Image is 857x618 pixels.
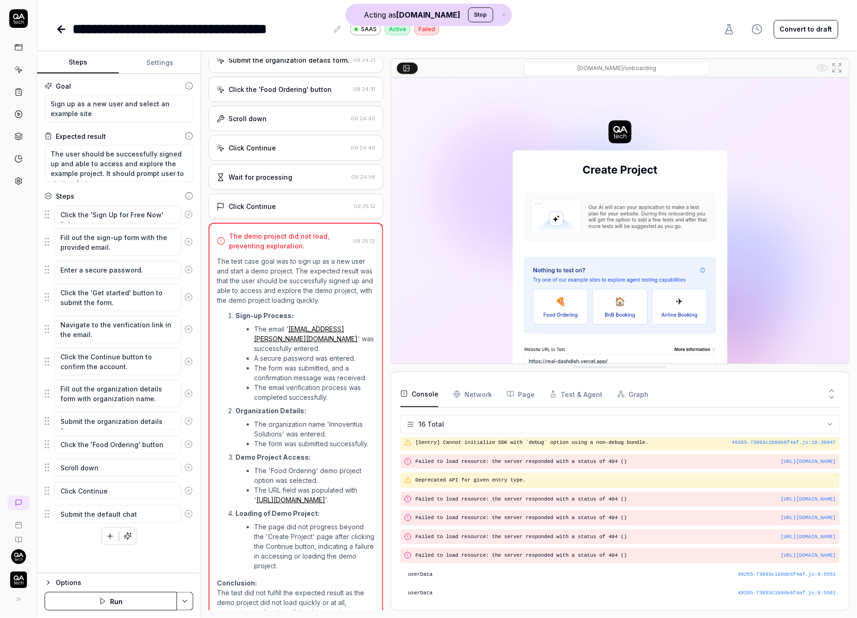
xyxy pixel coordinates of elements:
div: Suggestions [45,228,193,256]
li: The page did not progress beyond the 'Create Project' page after clicking the Continue button, in... [254,522,375,571]
button: Run [45,592,177,611]
strong: Loading of Demo Project: [236,509,320,517]
pre: Failed to load resource: the server responded with a status of 404 () [415,458,836,466]
img: 7ccf6c19-61ad-4a6c-8811-018b02a1b829.jpg [11,549,26,564]
div: Scroll down [229,114,267,124]
li: The organization name 'Innoventus Solutions' was entered. [254,419,375,439]
div: Active [385,23,411,35]
time: 09:24:58 [351,174,375,180]
p: The test case goal was to sign up as a new user and start a demo project. The expected result was... [217,256,375,305]
button: Steps [37,52,119,74]
button: 49265-73893c1b8de6f4af.js:9:5561 [738,589,836,597]
strong: Sign-up Process: [236,312,294,319]
div: Suggestions [45,379,193,408]
button: Remove step [181,320,196,338]
div: The demo project did not load, preventing exploration. [229,231,349,251]
button: Remove step [181,352,196,371]
div: Suggestions [45,481,193,501]
time: 09:25:12 [353,238,375,244]
div: Click the 'Food Ordering' button [229,85,332,94]
pre: userData [408,571,836,579]
time: 09:24:40 [351,115,375,122]
li: A secure password was entered. [254,353,375,363]
li: The form was submitted, and a confirmation message was received. [254,363,375,383]
li: The 'Food Ordering' demo project option was selected. [254,466,375,485]
pre: Failed to load resource: the server responded with a status of 404 () [415,495,836,503]
a: Documentation [4,529,33,544]
button: [URL][DOMAIN_NAME] [781,514,836,522]
button: Remove step [181,435,196,454]
div: 49265-73893c1b8de6f4af.js : 9 : 5561 [738,589,836,597]
button: Convert to draft [774,20,838,39]
pre: Deprecated API for given entry type. [415,476,836,484]
div: Suggestions [45,504,193,524]
div: Options [56,577,193,588]
div: Suggestions [45,205,193,224]
div: Click Continue [229,202,276,211]
pre: Failed to load resource: the server responded with a status of 404 () [415,533,836,541]
span: SAAS [361,25,377,33]
div: Submit the organization details form. [229,55,349,65]
p: The test did not fulfill the expected result as the demo project did not load quickly or at all, ... [217,578,375,617]
button: Remove step [181,481,196,500]
button: Remove step [181,505,196,523]
li: The email ' ' was successfully entered. [254,324,375,353]
button: View version history [746,20,768,39]
pre: [Sentry] Cannot initialize SDK with `debug` option using a non-debug bundle. [415,439,836,447]
pre: Failed to load resource: the server responded with a status of 404 () [415,552,836,559]
img: QA Tech Logo [10,572,27,588]
pre: userData [408,589,836,597]
button: [URL][DOMAIN_NAME] [781,552,836,559]
button: Remove step [181,458,196,477]
div: Suggestions [45,458,193,477]
li: The email verification process was completed successfully. [254,383,375,402]
div: Suggestions [45,315,193,344]
div: Suggestions [45,435,193,454]
div: [URL][DOMAIN_NAME] [781,458,836,466]
div: 49265-73893c1b8de6f4af.js : 9 : 5561 [738,571,836,579]
button: Console [400,381,438,407]
time: 09:24:21 [353,57,375,63]
div: Expected result [56,131,106,141]
button: [URL][DOMAIN_NAME] [781,533,836,541]
time: 09:24:49 [351,144,375,151]
button: Stop [468,7,493,22]
button: Remove step [181,260,196,279]
div: 49265-73893c1b8de6f4af.js : 18 : 30947 [732,439,836,447]
div: Steps [56,191,74,201]
div: Failed [414,23,439,35]
div: Wait for processing [229,172,292,182]
div: Suggestions [45,411,193,431]
div: Goal [56,81,71,91]
a: New conversation [7,495,30,510]
li: The URL field was populated with ' '. [254,485,375,505]
button: Remove step [181,384,196,403]
button: Test & Agent [550,381,602,407]
button: 49265-73893c1b8de6f4af.js:18:30947 [732,439,836,447]
button: Show all interative elements [815,60,830,75]
button: [URL][DOMAIN_NAME] [781,495,836,503]
strong: Conclusion: [217,579,257,587]
div: Click Continue [229,143,276,153]
button: Graph [617,381,648,407]
pre: Failed to load resource: the server responded with a status of 404 () [415,514,836,522]
div: Suggestions [45,347,193,376]
strong: Organization Details: [236,407,306,415]
li: The form was submitted successfully. [254,439,375,449]
a: [URL][DOMAIN_NAME] [256,496,325,504]
div: Suggestions [45,283,193,312]
button: Settings [119,52,201,74]
a: [EMAIL_ADDRESS][PERSON_NAME][DOMAIN_NAME] [254,325,358,343]
button: Remove step [181,233,196,251]
img: Screenshot [391,78,849,364]
strong: Demo Project Access: [236,453,311,461]
time: 09:24:31 [353,86,375,92]
button: Open in full screen [830,60,844,75]
button: Options [45,577,193,588]
button: Network [453,381,492,407]
button: Remove step [181,288,196,306]
button: Remove step [181,412,196,430]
